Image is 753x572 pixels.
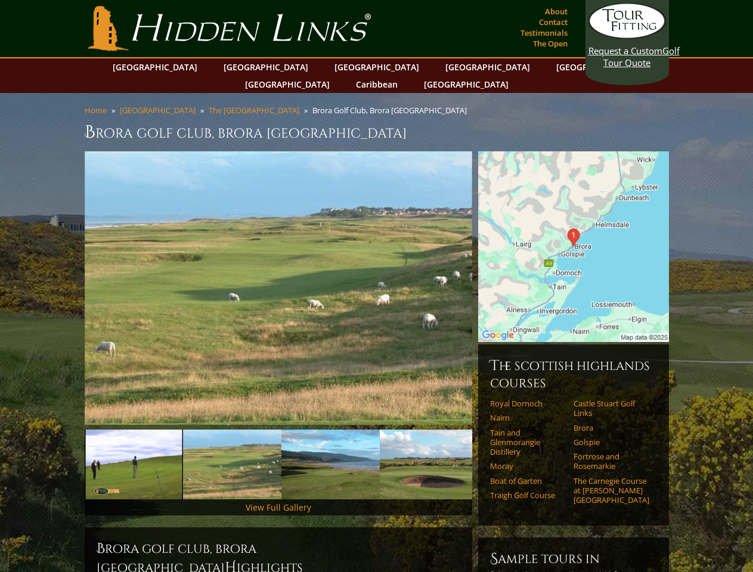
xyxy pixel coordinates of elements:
a: About [542,3,571,20]
h1: Brora Golf Club, Brora [GEOGRAPHIC_DATA] [85,120,669,144]
a: View Full Gallery [246,502,311,513]
a: Royal Dornoch [490,399,566,408]
a: [GEOGRAPHIC_DATA] [239,76,336,93]
a: Nairn [490,413,566,422]
a: Caribbean [350,76,404,93]
a: [GEOGRAPHIC_DATA] [418,76,515,93]
h6: The Scottish Highlands Courses [490,356,657,391]
a: Traigh Golf Course [490,490,566,500]
a: [GEOGRAPHIC_DATA] [218,58,314,76]
a: Brora [574,423,649,433]
a: Tain and Glenmorangie Distillery [490,428,566,457]
a: Testimonials [518,24,571,41]
a: Boat of Garten [490,476,566,486]
a: Moray [490,461,566,471]
a: [GEOGRAPHIC_DATA] [439,58,536,76]
a: [GEOGRAPHIC_DATA] [329,58,425,76]
a: [GEOGRAPHIC_DATA] [550,58,647,76]
a: The [GEOGRAPHIC_DATA] [209,105,299,116]
img: Google Map of 43 Golf Rd, Brora KW9 6QS, United Kingdom [478,151,669,342]
a: Fortrose and Rosemarkie [574,452,649,471]
a: Golspie [574,437,649,447]
a: [GEOGRAPHIC_DATA] [120,105,196,116]
a: Castle Stuart Golf Links [574,399,649,418]
a: Request a CustomGolf Tour Quote [588,3,666,69]
span: Request a Custom [588,45,662,57]
a: [GEOGRAPHIC_DATA] [107,58,203,76]
a: The Open [530,35,571,52]
a: The Carnegie Course at [PERSON_NAME][GEOGRAPHIC_DATA] [574,476,649,505]
li: Brora Golf Club, Brora [GEOGRAPHIC_DATA] [312,105,472,116]
a: Contact [536,14,571,30]
a: Home [85,105,107,116]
